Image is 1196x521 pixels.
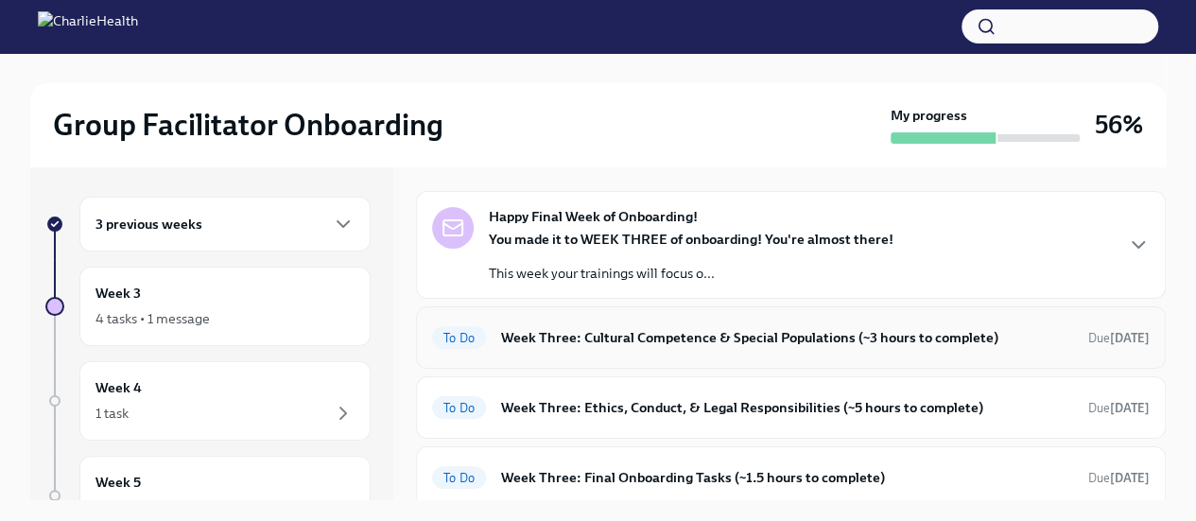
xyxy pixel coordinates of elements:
[95,472,141,493] h6: Week 5
[79,197,371,252] div: 3 previous weeks
[891,106,967,125] strong: My progress
[1110,331,1150,345] strong: [DATE]
[1088,471,1150,485] span: Due
[45,267,371,346] a: Week 34 tasks • 1 message
[489,231,893,248] strong: You made it to WEEK THREE of onboarding! You're almost there!
[95,283,141,304] h6: Week 3
[432,401,486,415] span: To Do
[432,392,1150,423] a: To DoWeek Three: Ethics, Conduct, & Legal Responsibilities (~5 hours to complete)Due[DATE]
[38,11,138,42] img: CharlieHealth
[45,361,371,441] a: Week 41 task
[1095,108,1143,142] h3: 56%
[1088,331,1150,345] span: Due
[95,498,129,517] div: 1 task
[432,322,1150,353] a: To DoWeek Three: Cultural Competence & Special Populations (~3 hours to complete)Due[DATE]
[432,471,486,485] span: To Do
[1088,399,1150,417] span: September 29th, 2025 10:00
[1088,469,1150,487] span: September 27th, 2025 10:00
[432,462,1150,493] a: To DoWeek Three: Final Onboarding Tasks (~1.5 hours to complete)Due[DATE]
[95,377,142,398] h6: Week 4
[95,214,202,234] h6: 3 previous weeks
[432,331,486,345] span: To Do
[1110,401,1150,415] strong: [DATE]
[1110,471,1150,485] strong: [DATE]
[489,207,698,226] strong: Happy Final Week of Onboarding!
[53,106,443,144] h2: Group Facilitator Onboarding
[95,309,210,328] div: 4 tasks • 1 message
[501,467,1073,488] h6: Week Three: Final Onboarding Tasks (~1.5 hours to complete)
[501,327,1073,348] h6: Week Three: Cultural Competence & Special Populations (~3 hours to complete)
[1088,329,1150,347] span: September 29th, 2025 10:00
[95,404,129,423] div: 1 task
[1088,401,1150,415] span: Due
[489,264,893,283] p: This week your trainings will focus o...
[501,397,1073,418] h6: Week Three: Ethics, Conduct, & Legal Responsibilities (~5 hours to complete)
